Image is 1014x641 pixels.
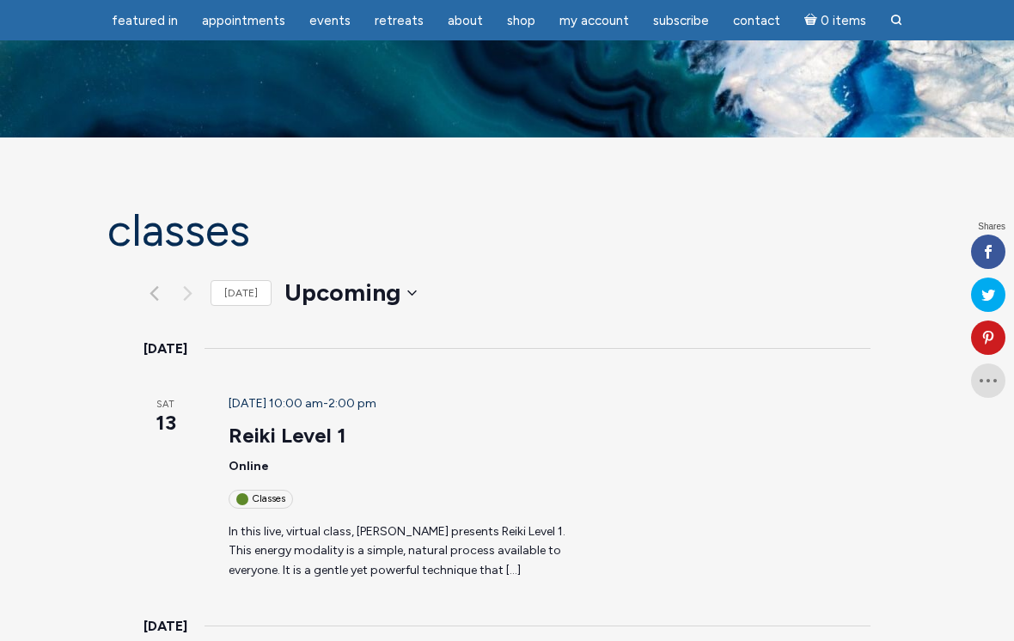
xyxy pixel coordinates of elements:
div: Classes [229,490,293,508]
span: featured in [112,13,178,28]
span: 0 items [821,15,866,27]
a: Appointments [192,4,296,38]
time: [DATE] [144,338,187,360]
time: [DATE] [144,615,187,638]
h1: Classes [107,206,907,255]
a: Contact [723,4,791,38]
a: featured in [101,4,188,38]
span: Shop [507,13,535,28]
span: Sat [144,398,187,412]
a: Retreats [364,4,434,38]
button: Next Events [177,283,198,303]
i: Cart [804,13,821,28]
span: [DATE] 10:00 am [229,396,323,411]
p: In this live, virtual class, [PERSON_NAME] presents Reiki Level 1. This energy modality is a simp... [229,522,589,581]
span: My Account [559,13,629,28]
a: Previous Events [144,283,164,303]
span: Retreats [375,13,424,28]
span: Shares [978,223,1005,231]
a: Shop [497,4,546,38]
span: 2:00 pm [328,396,376,411]
a: My Account [549,4,639,38]
a: Events [299,4,361,38]
span: Subscribe [653,13,709,28]
span: Contact [733,13,780,28]
span: Online [229,459,269,473]
a: About [437,4,493,38]
span: About [448,13,483,28]
button: Upcoming [284,276,417,310]
span: 13 [144,408,187,437]
a: Subscribe [643,4,719,38]
span: Upcoming [284,278,400,307]
span: Appointments [202,13,285,28]
time: - [229,396,376,411]
a: [DATE] [211,280,272,307]
span: Events [309,13,351,28]
a: Cart0 items [794,3,877,38]
a: Reiki Level 1 [229,423,346,449]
